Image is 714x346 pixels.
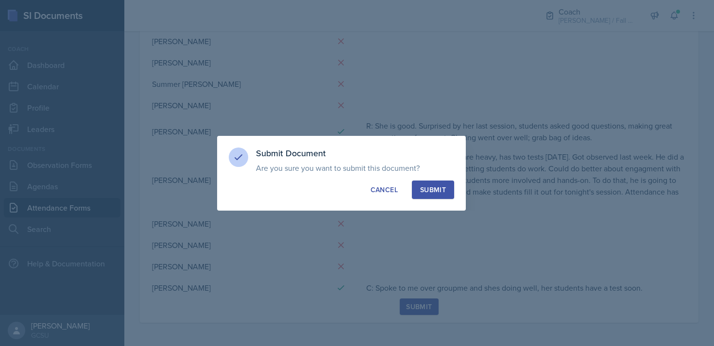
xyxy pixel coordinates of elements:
button: Submit [412,181,454,199]
button: Cancel [362,181,406,199]
p: Are you sure you want to submit this document? [256,163,454,173]
h3: Submit Document [256,148,454,159]
div: Cancel [371,185,398,195]
div: Submit [420,185,446,195]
